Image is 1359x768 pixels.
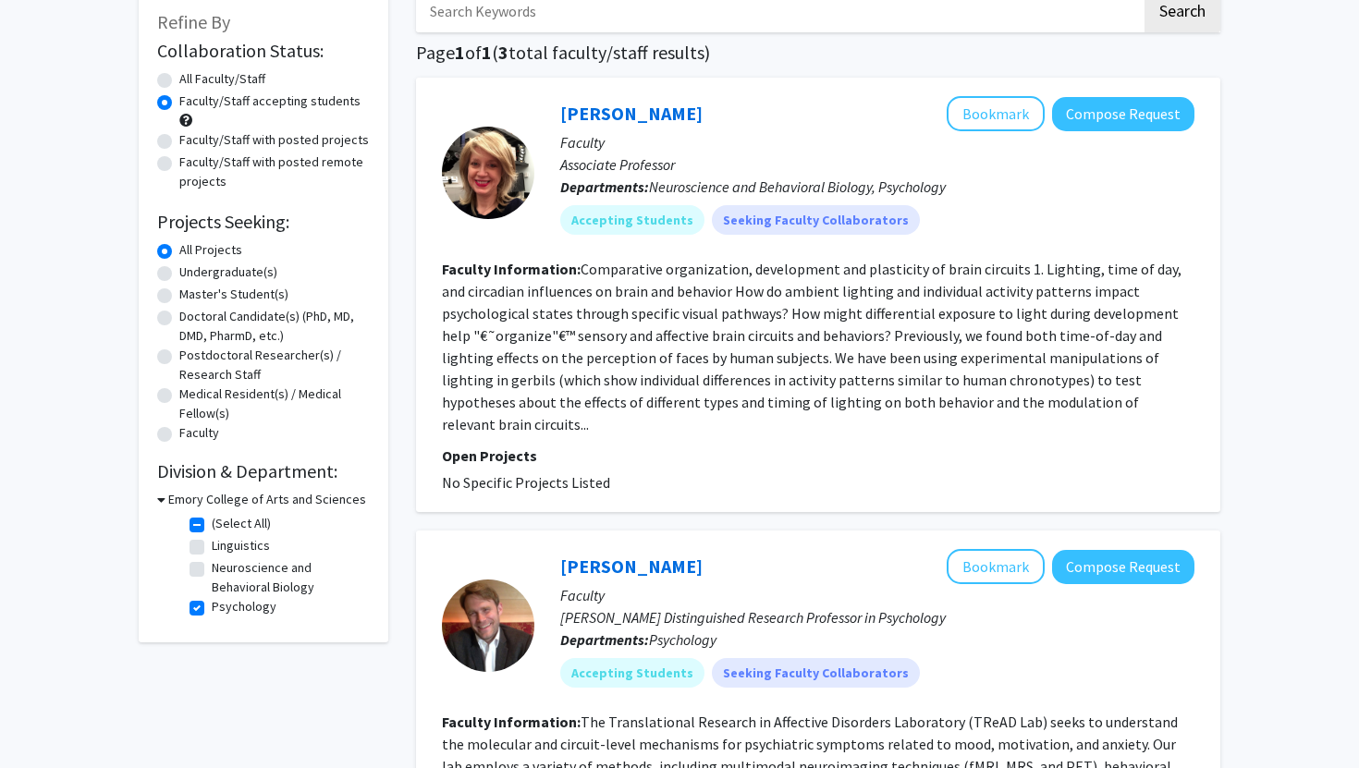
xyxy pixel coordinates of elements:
h3: Emory College of Arts and Sciences [168,490,366,509]
button: Add Michael Treadway to Bookmarks [947,549,1045,584]
label: Medical Resident(s) / Medical Fellow(s) [179,384,370,423]
label: Neuroscience and Behavioral Biology [212,558,365,597]
label: Psychology [212,597,276,616]
p: Faculty [560,131,1194,153]
b: Departments: [560,177,649,196]
span: Psychology [649,630,716,649]
p: Associate Professor [560,153,1194,176]
label: All Projects [179,240,242,260]
button: Compose Request to Hillary Rodman [1052,97,1194,131]
label: Linguistics [212,536,270,555]
label: Faculty/Staff with posted projects [179,130,369,150]
iframe: Chat [14,685,79,754]
span: 1 [455,41,465,64]
mat-chip: Seeking Faculty Collaborators [712,658,920,688]
label: Undergraduate(s) [179,262,277,282]
label: Faculty [179,423,219,443]
label: All Faculty/Staff [179,69,265,89]
label: Postdoctoral Researcher(s) / Research Staff [179,346,370,384]
p: [PERSON_NAME] Distinguished Research Professor in Psychology [560,606,1194,628]
b: Departments: [560,630,649,649]
mat-chip: Seeking Faculty Collaborators [712,205,920,235]
mat-chip: Accepting Students [560,658,704,688]
label: (Select All) [212,514,271,533]
mat-chip: Accepting Students [560,205,704,235]
span: Neuroscience and Behavioral Biology, Psychology [649,177,946,196]
a: [PERSON_NAME] [560,555,703,578]
span: 1 [482,41,492,64]
p: Faculty [560,584,1194,606]
b: Faculty Information: [442,260,581,278]
span: Refine By [157,10,230,33]
label: Master's Student(s) [179,285,288,304]
label: Faculty/Staff accepting students [179,91,361,111]
a: [PERSON_NAME] [560,102,703,125]
b: Faculty Information: [442,713,581,731]
label: Faculty/Staff with posted remote projects [179,152,370,191]
h2: Projects Seeking: [157,211,370,233]
h1: Page of ( total faculty/staff results) [416,42,1220,64]
button: Add Hillary Rodman to Bookmarks [947,96,1045,131]
fg-read-more: Comparative organization, development and plasticity of brain circuits 1. Lighting, time of day, ... [442,260,1181,433]
label: Doctoral Candidate(s) (PhD, MD, DMD, PharmD, etc.) [179,307,370,346]
span: No Specific Projects Listed [442,473,610,492]
p: Open Projects [442,445,1194,467]
button: Compose Request to Michael Treadway [1052,550,1194,584]
span: 3 [498,41,508,64]
h2: Division & Department: [157,460,370,482]
h2: Collaboration Status: [157,40,370,62]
